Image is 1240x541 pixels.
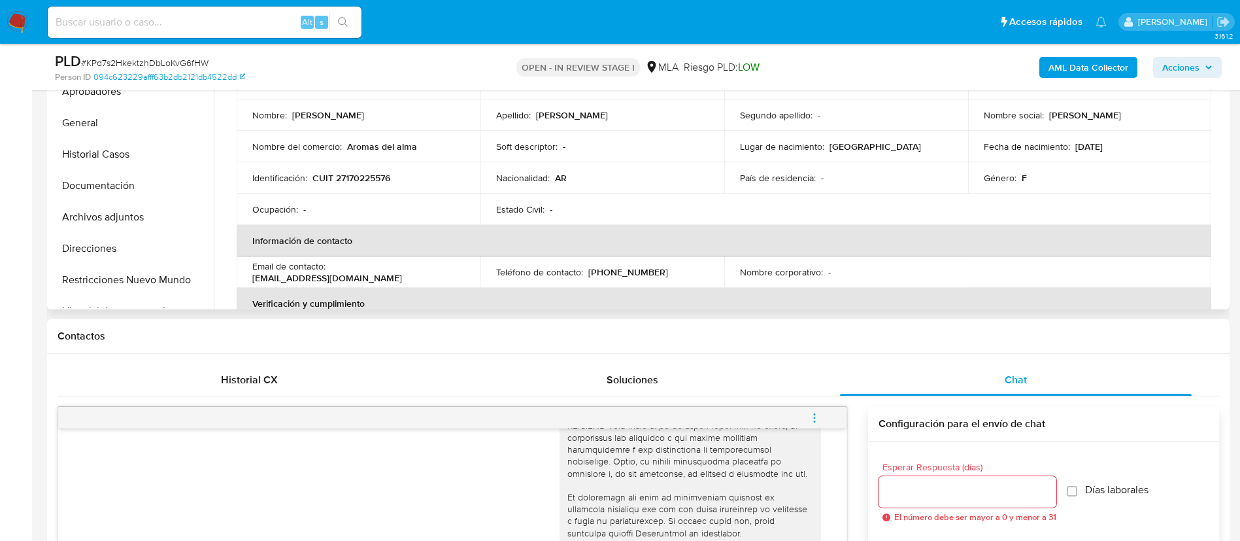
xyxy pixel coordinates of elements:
p: [PERSON_NAME] [1049,109,1121,121]
p: - [821,172,824,184]
span: Chat [1005,372,1027,387]
span: Días laborales [1085,483,1148,497]
button: Historial de conversaciones [50,296,214,327]
h3: Configuración para el envío de chat [879,417,1209,430]
p: Nacionalidad : [496,172,550,184]
span: Soluciones [607,372,658,387]
p: Nombre : [252,109,287,121]
input: days_to_wait [879,483,1056,500]
button: General [50,107,214,139]
button: Archivos adjuntos [50,201,214,233]
p: Fecha de nacimiento : [984,141,1070,152]
a: 094c623229afff63b2db2121db4522dd [93,71,245,83]
button: AML Data Collector [1039,57,1137,78]
p: [GEOGRAPHIC_DATA] [829,141,921,152]
span: s [320,16,324,28]
p: Nombre social : [984,109,1044,121]
a: Salir [1216,15,1230,29]
p: CUIT 27170225576 [312,172,390,184]
p: Apellido : [496,109,531,121]
p: OPEN - IN REVIEW STAGE I [516,58,640,77]
span: Alt [302,16,312,28]
a: Notificaciones [1096,16,1107,27]
span: # KPd7s2HkektzhDbLoKvG6fHW [81,56,209,69]
p: Soft descriptor : [496,141,558,152]
p: - [303,203,306,215]
button: Direcciones [50,233,214,264]
p: Nombre del comercio : [252,141,342,152]
p: País de residencia : [740,172,816,184]
p: [PERSON_NAME] [292,109,364,121]
input: Días laborales [1067,486,1077,497]
span: 3.161.2 [1215,31,1233,41]
p: [DATE] [1075,141,1103,152]
button: Acciones [1153,57,1222,78]
th: Verificación y cumplimiento [237,288,1211,319]
span: Esperar Respuesta (días) [882,462,1060,472]
span: LOW [738,60,760,75]
input: Buscar usuario o caso... [48,14,361,31]
b: PLD [55,50,81,71]
p: Identificación : [252,172,307,184]
p: [PHONE_NUMBER] [588,266,668,278]
button: search-icon [329,13,356,31]
p: AR [555,172,567,184]
span: El número debe ser mayor a 0 y menor a 31 [894,513,1056,522]
p: - [818,109,820,121]
span: Accesos rápidos [1009,15,1082,29]
p: maria.acosta@mercadolibre.com [1138,16,1212,28]
span: Riesgo PLD: [684,60,760,75]
button: Documentación [50,170,214,201]
p: Segundo apellido : [740,109,813,121]
p: - [550,203,552,215]
span: Acciones [1162,57,1199,78]
p: Teléfono de contacto : [496,266,583,278]
p: Lugar de nacimiento : [740,141,824,152]
p: - [828,266,831,278]
h1: Contactos [58,330,1219,343]
p: Email de contacto : [252,260,326,272]
p: Nombre corporativo : [740,266,823,278]
span: Historial CX [221,372,278,387]
button: Aprobadores [50,76,214,107]
b: AML Data Collector [1048,57,1128,78]
p: [EMAIL_ADDRESS][DOMAIN_NAME] [252,272,402,284]
th: Información de contacto [237,225,1211,256]
p: Aromas del alma [347,141,417,152]
p: - [563,141,565,152]
button: Restricciones Nuevo Mundo [50,264,214,296]
p: Ocupación : [252,203,298,215]
p: Estado Civil : [496,203,545,215]
p: [PERSON_NAME] [536,109,608,121]
button: menu-action [793,402,836,434]
button: Historial Casos [50,139,214,170]
p: Género : [984,172,1016,184]
p: F [1022,172,1027,184]
div: MLA [645,60,679,75]
b: Person ID [55,71,91,83]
